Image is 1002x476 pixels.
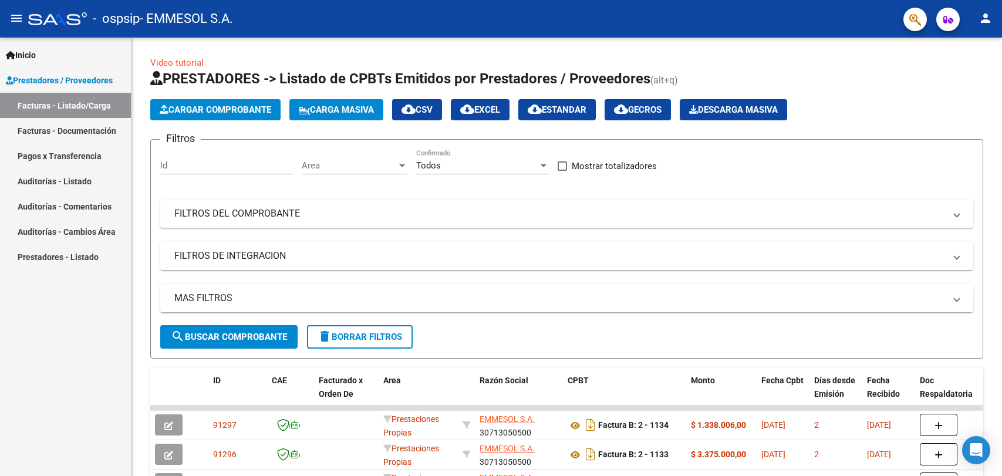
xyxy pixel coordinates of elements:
[6,74,113,87] span: Prestadores / Proveedores
[598,421,669,430] strong: Factura B: 2 - 1134
[814,420,819,430] span: 2
[680,99,787,120] button: Descarga Masiva
[160,104,271,115] span: Cargar Comprobante
[480,413,558,437] div: 30713050500
[867,420,891,430] span: [DATE]
[691,420,746,430] strong: $ 1.338.006,00
[160,284,973,312] mat-expansion-panel-header: MAS FILTROS
[460,104,500,115] span: EXCEL
[528,104,586,115] span: Estandar
[383,414,439,437] span: Prestaciones Propias
[150,70,650,87] span: PRESTADORES -> Listado de CPBTs Emitidos por Prestadores / Proveedores
[583,445,598,464] i: Descargar documento
[174,292,945,305] mat-panel-title: MAS FILTROS
[299,104,374,115] span: Carga Masiva
[979,11,993,25] mat-icon: person
[208,368,267,420] datatable-header-cell: ID
[614,104,662,115] span: Gecros
[383,376,401,385] span: Area
[319,376,363,399] span: Facturado x Orden De
[174,207,945,220] mat-panel-title: FILTROS DEL COMPROBANTE
[402,104,433,115] span: CSV
[598,450,669,460] strong: Factura B: 2 - 1133
[6,49,36,62] span: Inicio
[689,104,778,115] span: Descarga Masiva
[572,159,657,173] span: Mostrar totalizadores
[475,368,563,420] datatable-header-cell: Razón Social
[583,416,598,434] i: Descargar documento
[318,329,332,343] mat-icon: delete
[93,6,140,32] span: - ospsip
[160,200,973,228] mat-expansion-panel-header: FILTROS DEL COMPROBANTE
[915,368,986,420] datatable-header-cell: Doc Respaldatoria
[809,368,862,420] datatable-header-cell: Días desde Emisión
[213,450,237,459] span: 91296
[814,450,819,459] span: 2
[451,99,510,120] button: EXCEL
[289,99,383,120] button: Carga Masiva
[160,130,201,147] h3: Filtros
[867,450,891,459] span: [DATE]
[686,368,757,420] datatable-header-cell: Monto
[379,368,458,420] datatable-header-cell: Area
[307,325,413,349] button: Borrar Filtros
[267,368,314,420] datatable-header-cell: CAE
[416,160,441,171] span: Todos
[614,102,628,116] mat-icon: cloud_download
[160,242,973,270] mat-expansion-panel-header: FILTROS DE INTEGRACION
[920,376,973,399] span: Doc Respaldatoria
[402,102,416,116] mat-icon: cloud_download
[650,75,678,86] span: (alt+q)
[140,6,233,32] span: - EMMESOL S.A.
[867,376,900,399] span: Fecha Recibido
[761,420,785,430] span: [DATE]
[171,332,287,342] span: Buscar Comprobante
[480,376,528,385] span: Razón Social
[761,376,804,385] span: Fecha Cpbt
[174,249,945,262] mat-panel-title: FILTROS DE INTEGRACION
[150,99,281,120] button: Cargar Comprobante
[480,414,535,424] span: EMMESOL S.A.
[962,436,990,464] div: Open Intercom Messenger
[150,58,204,68] a: Video tutorial
[480,444,535,453] span: EMMESOL S.A.
[392,99,442,120] button: CSV
[9,11,23,25] mat-icon: menu
[691,376,715,385] span: Monto
[691,450,746,459] strong: $ 3.375.000,00
[314,368,379,420] datatable-header-cell: Facturado x Orden De
[761,450,785,459] span: [DATE]
[383,444,439,467] span: Prestaciones Propias
[563,368,686,420] datatable-header-cell: CPBT
[171,329,185,343] mat-icon: search
[318,332,402,342] span: Borrar Filtros
[605,99,671,120] button: Gecros
[528,102,542,116] mat-icon: cloud_download
[213,420,237,430] span: 91297
[568,376,589,385] span: CPBT
[213,376,221,385] span: ID
[302,160,397,171] span: Area
[272,376,287,385] span: CAE
[518,99,596,120] button: Estandar
[757,368,809,420] datatable-header-cell: Fecha Cpbt
[680,99,787,120] app-download-masive: Descarga masiva de comprobantes (adjuntos)
[160,325,298,349] button: Buscar Comprobante
[460,102,474,116] mat-icon: cloud_download
[480,442,558,467] div: 30713050500
[862,368,915,420] datatable-header-cell: Fecha Recibido
[814,376,855,399] span: Días desde Emisión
